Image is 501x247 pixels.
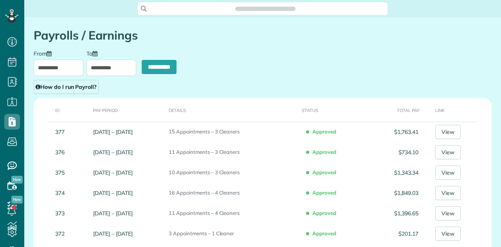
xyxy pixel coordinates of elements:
td: $734.10 [371,142,422,162]
span: Approved [308,227,339,240]
td: 372 [34,224,90,244]
a: [DATE] – [DATE] [93,230,132,237]
a: View [435,206,461,220]
a: View [435,186,461,200]
span: New [11,176,23,184]
label: To [87,50,101,56]
span: Approved [308,206,339,220]
td: 11 Appointments – 3 Cleaners [166,142,299,162]
th: Details [166,98,299,122]
td: 11 Appointments – 4 Cleaners [166,203,299,224]
h1: Payrolls / Earnings [34,29,492,42]
td: 374 [34,183,90,203]
span: Search ZenMaid… [243,5,287,13]
a: [DATE] – [DATE] [93,189,132,197]
td: $1,849.03 [371,183,422,203]
span: Approved [308,145,339,159]
td: 16 Appointments – 4 Cleaners [166,183,299,203]
td: 15 Appointments – 3 Cleaners [166,122,299,142]
a: How do I run Payroll? [34,80,99,94]
a: [DATE] – [DATE] [93,169,132,176]
a: View [435,145,461,159]
td: 3 Appointments – 1 Cleaner [166,224,299,244]
td: 377 [34,122,90,142]
th: Status [299,98,371,122]
td: $1,763.41 [371,122,422,142]
th: Total Pay [371,98,422,122]
th: ID [34,98,90,122]
td: 376 [34,142,90,162]
td: 373 [34,203,90,224]
span: New [11,196,23,204]
td: $1,343.34 [371,162,422,183]
td: 10 Appointments – 3 Cleaners [166,162,299,183]
th: Link [422,98,492,122]
a: [DATE] – [DATE] [93,128,132,135]
span: Approved [308,125,339,138]
a: View [435,125,461,139]
td: $1,396.65 [371,203,422,224]
span: Approved [308,166,339,179]
th: Pay Period [90,98,166,122]
a: View [435,166,461,180]
a: [DATE] – [DATE] [93,210,132,217]
a: View [435,227,461,241]
td: 375 [34,162,90,183]
label: From [34,50,56,56]
span: Approved [308,186,339,199]
a: [DATE] – [DATE] [93,149,132,156]
td: $201.17 [371,224,422,244]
